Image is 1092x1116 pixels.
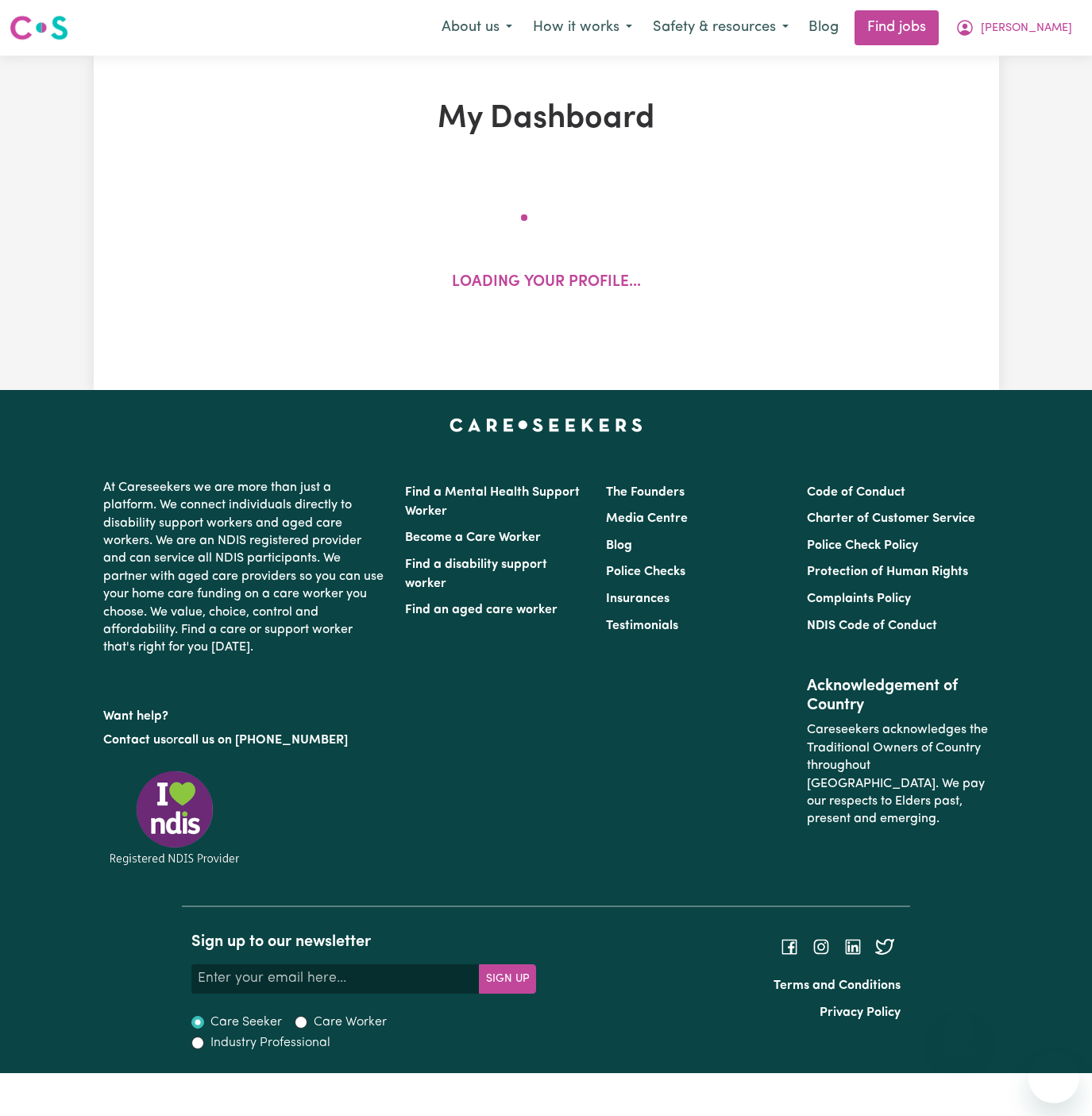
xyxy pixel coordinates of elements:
[452,272,641,295] p: Loading your profile...
[405,486,580,518] a: Find a Mental Health Support Worker
[843,940,862,952] a: Follow Careseekers on LinkedIn
[191,933,536,952] h2: Sign up to our newsletter
[943,1014,975,1046] iframe: Close message
[855,10,939,45] a: Find jobs
[191,964,480,993] input: Enter your email here...
[981,20,1072,37] span: [PERSON_NAME]
[812,940,831,952] a: Follow Careseekers on Instagram
[10,10,68,46] a: Careseekers logo
[103,734,166,747] a: Contact us
[10,14,68,42] img: Careseekers logo
[103,768,246,867] img: Registered NDIS provider
[405,558,547,590] a: Find a disability support worker
[523,11,642,44] button: How it works
[103,725,386,755] p: or
[606,512,688,525] a: Media Centre
[431,11,523,44] button: About us
[642,11,799,44] button: Safety & resources
[103,701,386,725] p: Want help?
[254,100,839,138] h1: My Dashboard
[780,940,799,952] a: Follow Careseekers on Facebook
[210,1033,330,1052] label: Industry Professional
[774,979,901,992] a: Terms and Conditions
[807,539,918,552] a: Police Check Policy
[1028,1052,1079,1103] iframe: Button to launch messaging window
[606,593,669,605] a: Insurances
[405,604,558,616] a: Find an aged care worker
[807,566,968,578] a: Protection of Human Rights
[479,964,536,993] button: Subscribe
[178,734,348,747] a: call us on [PHONE_NUMBER]
[807,593,911,605] a: Complaints Policy
[450,419,642,431] a: Careseekers home page
[875,940,894,952] a: Follow Careseekers on Twitter
[210,1013,282,1032] label: Care Seeker
[820,1006,901,1019] a: Privacy Policy
[807,620,937,632] a: NDIS Code of Conduct
[103,473,386,663] p: At Careseekers we are more than just a platform. We connect individuals directly to disability su...
[807,715,989,834] p: Careseekers acknowledges the Traditional Owners of Country throughout [GEOGRAPHIC_DATA]. We pay o...
[807,677,989,715] h2: Acknowledgement of Country
[606,539,632,552] a: Blog
[606,620,678,632] a: Testimonials
[945,11,1082,44] button: My Account
[606,486,685,499] a: The Founders
[405,531,541,544] a: Become a Care Worker
[807,512,975,525] a: Charter of Customer Service
[606,566,685,578] a: Police Checks
[807,486,905,499] a: Code of Conduct
[314,1013,387,1032] label: Care Worker
[799,10,848,45] a: Blog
